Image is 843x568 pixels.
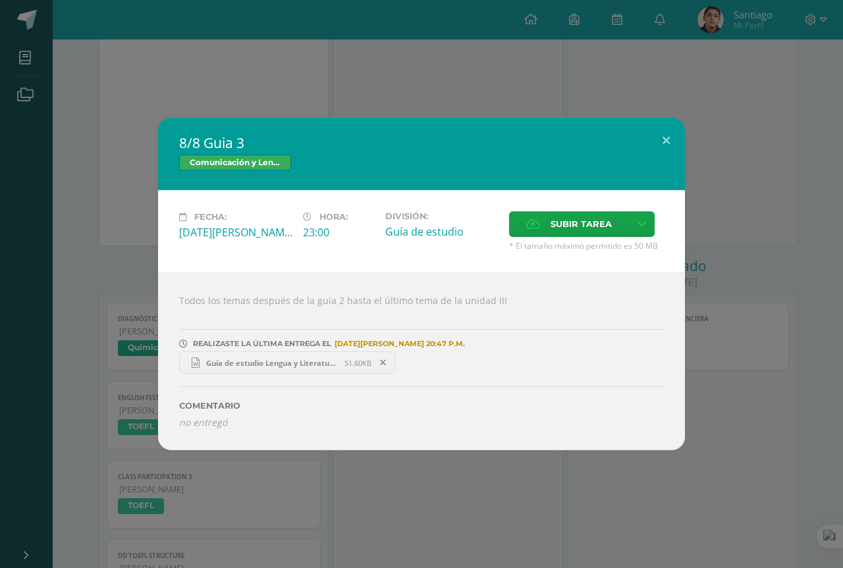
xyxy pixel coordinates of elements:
[179,416,227,428] i: no entregó
[319,212,348,222] span: Hora:
[385,224,499,239] div: Guía de estudio
[551,212,612,236] span: Subir tarea
[193,339,331,348] span: REALIZASTE LA ÚLTIMA ENTREGA EL
[303,225,375,240] div: 23:00
[385,211,499,221] label: División:
[179,351,395,374] a: Guía de estudio Lengua y Literatura U3 Entrega 3.docx 51.60KB
[179,134,664,152] h2: 8/8 Guia 3
[179,155,291,170] span: Comunicación y Lenguaje
[200,358,344,368] span: Guía de estudio Lengua y Literatura U3 Entrega 3.docx
[158,272,685,450] div: Todos los temas después de la guía 2 hasta el último tema de la unidad III
[647,118,685,163] button: Close (Esc)
[179,225,292,240] div: [DATE][PERSON_NAME]
[344,358,371,368] span: 51.60KB
[179,401,664,411] label: Comentario
[509,240,664,251] span: * El tamaño máximo permitido es 50 MB
[194,212,227,222] span: Fecha:
[372,355,394,370] span: Remover entrega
